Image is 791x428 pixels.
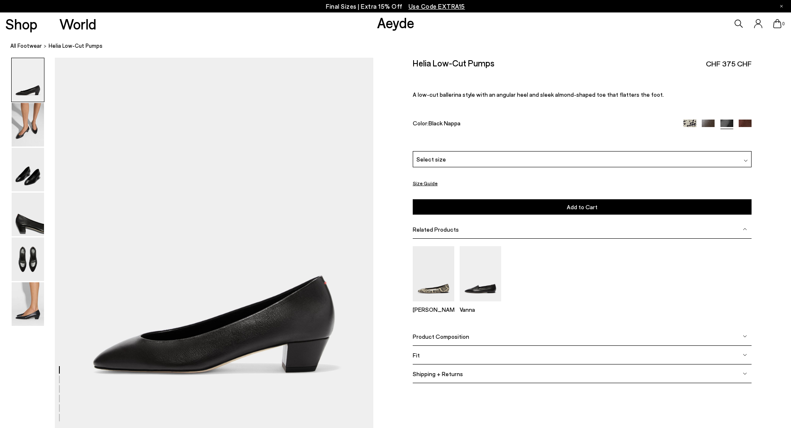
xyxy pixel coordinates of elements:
span: 0 [781,22,786,26]
div: Color: [413,120,673,129]
span: CHF 375 CHF [706,59,752,69]
p: Vanna [460,306,501,313]
a: Ellie Almond-Toe Flats [PERSON_NAME] [413,296,454,313]
p: A low-cut ballerina style with an angular heel and sleek almond-shaped toe that flatters the foot. [413,91,752,98]
p: [PERSON_NAME] [413,306,454,313]
img: Helia Low-Cut Pumps - Image 1 [12,58,44,102]
img: Helia Low-Cut Pumps - Image 4 [12,193,44,236]
img: Helia Low-Cut Pumps - Image 5 [12,237,44,281]
a: Vanna Almond-Toe Loafers Vanna [460,296,501,313]
span: Black Nappa [429,120,460,127]
button: Size Guide [413,178,438,188]
a: Shop [5,17,37,31]
a: All Footwear [10,42,42,50]
img: Helia Low-Cut Pumps - Image 2 [12,103,44,147]
nav: breadcrumb [10,35,791,58]
a: Aeyde [377,14,414,31]
span: Select size [416,155,446,164]
a: 0 [773,19,781,28]
img: svg%3E [744,159,748,163]
img: svg%3E [743,372,747,376]
img: Helia Low-Cut Pumps - Image 6 [12,282,44,326]
img: svg%3E [743,227,747,231]
img: svg%3E [743,353,747,357]
img: svg%3E [743,334,747,338]
span: Product Composition [413,333,469,340]
img: Vanna Almond-Toe Loafers [460,246,501,301]
h2: Helia Low-Cut Pumps [413,58,495,68]
span: Fit [413,352,420,359]
span: Shipping + Returns [413,370,463,377]
span: Related Products [413,226,459,233]
a: World [59,17,96,31]
button: Add to Cart [413,199,752,215]
p: Final Sizes | Extra 15% Off [326,1,465,12]
img: Helia Low-Cut Pumps - Image 3 [12,148,44,191]
span: Add to Cart [567,203,598,210]
span: Helia Low-Cut Pumps [49,42,103,50]
span: Navigate to /collections/ss25-final-sizes [409,2,465,10]
img: Ellie Almond-Toe Flats [413,246,454,301]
